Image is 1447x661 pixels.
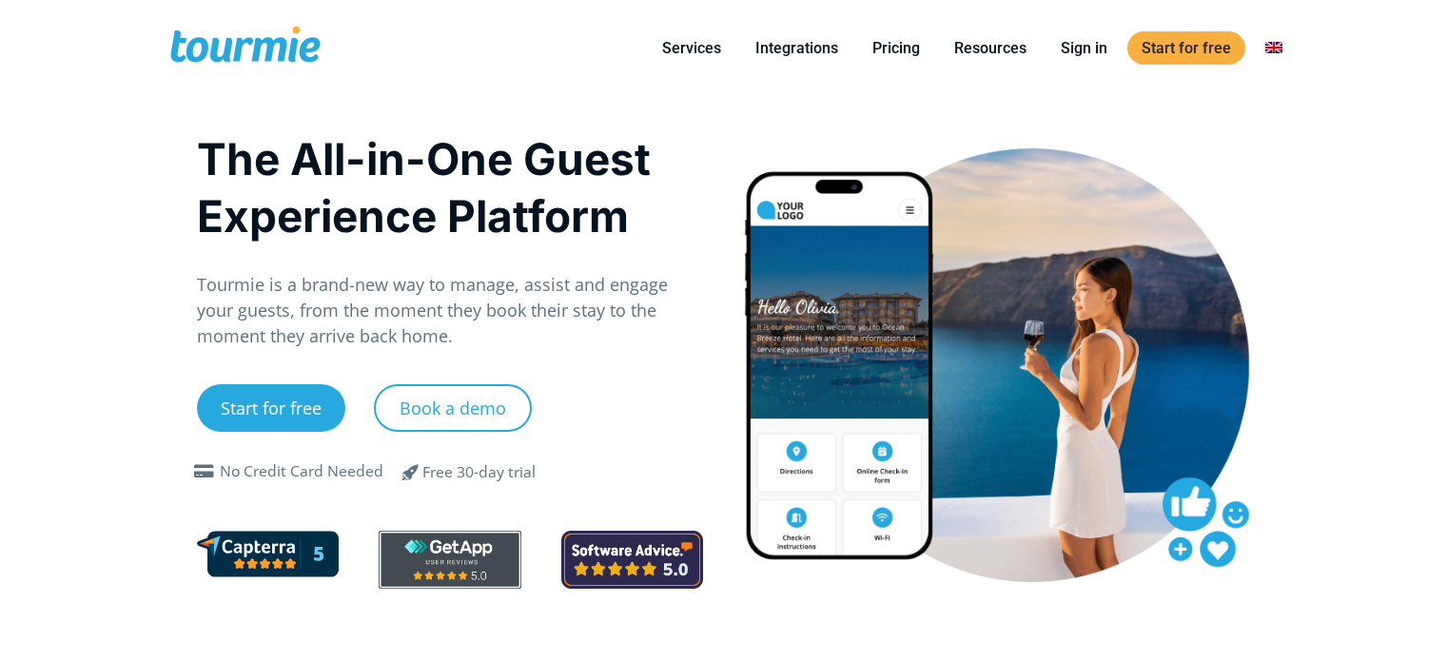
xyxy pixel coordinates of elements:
span:  [189,464,220,479]
span:  [388,460,434,483]
a: Switch to [1251,36,1297,60]
p: Tourmie is a brand-new way to manage, assist and engage your guests, from the moment they book th... [197,272,704,349]
a: Resources [940,36,1041,60]
h1: The All-in-One Guest Experience Platform [197,130,704,244]
a: Sign in [1046,36,1122,60]
a: Pricing [858,36,934,60]
div: No Credit Card Needed [220,460,383,483]
a: Integrations [741,36,852,60]
a: Start for free [1127,31,1245,65]
a: Services [648,36,735,60]
a: Start for free [197,384,345,432]
a: Book a demo [374,384,532,432]
div: Free 30-day trial [422,461,536,484]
